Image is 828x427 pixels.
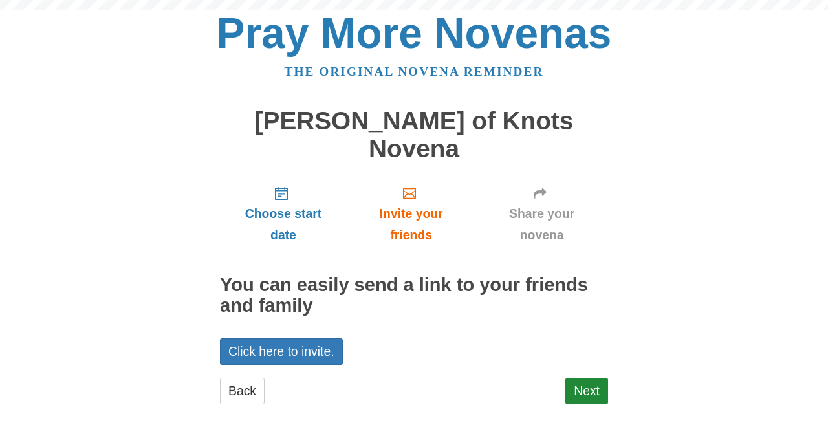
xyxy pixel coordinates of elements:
[488,203,595,246] span: Share your novena
[565,378,608,404] a: Next
[475,175,608,252] a: Share your novena
[220,175,347,252] a: Choose start date
[217,9,612,57] a: Pray More Novenas
[220,107,608,162] h1: [PERSON_NAME] of Knots Novena
[347,175,475,252] a: Invite your friends
[220,338,343,365] a: Click here to invite.
[220,275,608,316] h2: You can easily send a link to your friends and family
[285,65,544,78] a: The original novena reminder
[220,378,265,404] a: Back
[233,203,334,246] span: Choose start date
[360,203,463,246] span: Invite your friends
